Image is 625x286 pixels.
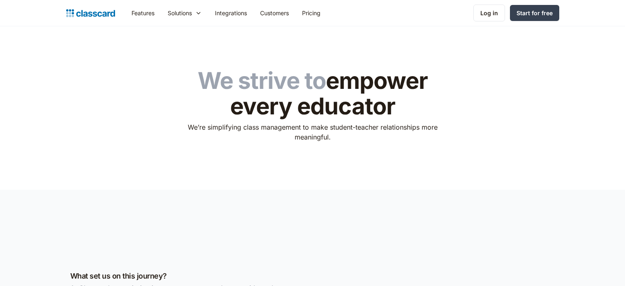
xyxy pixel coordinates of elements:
[254,4,295,22] a: Customers
[480,9,498,17] div: Log in
[168,9,192,17] div: Solutions
[161,4,208,22] div: Solutions
[182,68,443,119] h1: empower every educator
[517,9,553,17] div: Start for free
[182,122,443,142] p: We’re simplifying class management to make student-teacher relationships more meaningful.
[295,4,327,22] a: Pricing
[70,270,309,281] h3: What set us on this journey?
[198,67,326,95] span: We strive to
[510,5,559,21] a: Start for free
[473,5,505,21] a: Log in
[66,7,115,19] a: home
[125,4,161,22] a: Features
[208,4,254,22] a: Integrations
